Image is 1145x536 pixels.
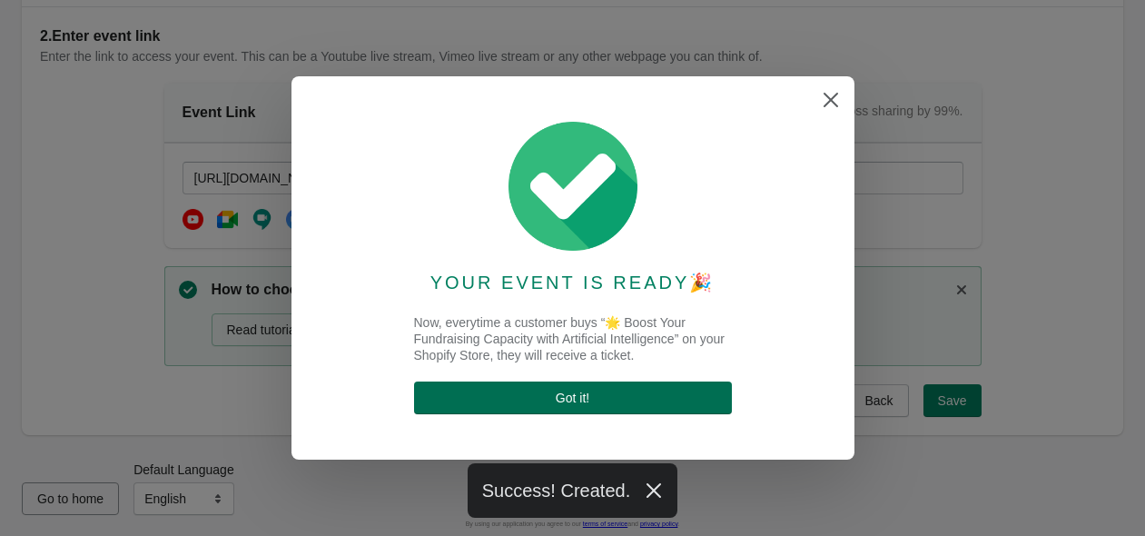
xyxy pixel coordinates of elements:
[414,314,732,363] div: Now, everytime a customer buys “🌟 Boost Your Fundraising Capacity with Artificial Intelligence” o...
[508,122,637,251] img: checked-6f298cca57a5a8b36055fd638fa31481.png
[468,463,677,518] div: Success! Created.
[814,84,847,116] button: Close
[414,382,732,414] button: Got it!
[556,391,589,405] span: Got it !
[430,269,716,296] div: YOUR EVENT IS READY 🎉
